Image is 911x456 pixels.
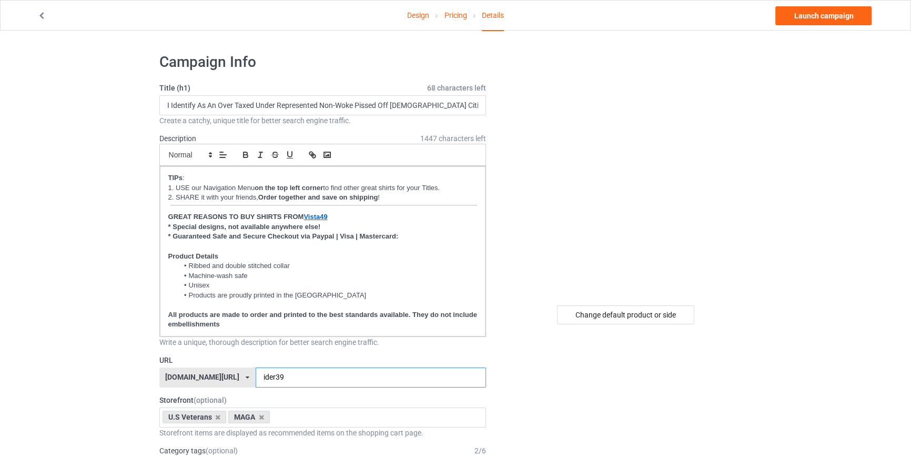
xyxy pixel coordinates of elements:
strong: * Special designs, not available anywhere else! [168,223,321,231]
p: 2. SHARE it with your friends, ! [168,193,478,203]
img: Screenshot_at_Jul_03_11-49-29.png [168,204,478,210]
h1: Campaign Info [159,53,487,72]
div: Details [482,1,504,31]
li: Ribbed and double stitched collar [178,261,477,271]
a: Design [407,1,429,30]
li: Unisex [178,281,477,290]
p: 1. USE our Navigation Menu to find other great shirts for your Titles. [168,183,478,193]
strong: All products are made to order and printed to the best standards available. They do not include e... [168,311,479,329]
strong: GREAT REASONS TO BUY SHIRTS FROM [168,213,304,221]
li: Products are proudly printed in the [GEOGRAPHIC_DATA] [178,291,477,300]
span: (optional) [194,396,227,404]
div: [DOMAIN_NAME][URL] [165,373,239,381]
p: : [168,173,478,183]
div: Change default product or side [557,305,694,324]
div: MAGA [228,411,270,423]
strong: * Guaranteed Safe and Secure Checkout via Paypal | Visa | Mastercard: [168,232,399,240]
strong: Product Details [168,252,218,260]
div: U.S Veterans [163,411,227,423]
strong: on the top left corner [255,184,323,192]
label: URL [159,355,487,365]
li: Machine-wash safe [178,271,477,281]
div: Create a catchy, unique title for better search engine traffic. [159,115,487,126]
a: Pricing [444,1,467,30]
strong: Order together and save on shipping [258,193,378,201]
a: Launch campaign [775,6,872,25]
span: 1447 characters left [420,133,486,144]
label: Description [159,134,196,143]
a: Vista49 [303,213,327,221]
label: Title (h1) [159,83,487,93]
label: Storefront [159,395,487,405]
label: Category tags [159,445,238,456]
div: Write a unique, thorough description for better search engine traffic. [159,337,487,348]
div: 2 / 6 [474,445,486,456]
strong: TIPs [168,174,183,182]
div: Storefront items are displayed as recommended items on the shopping cart page. [159,428,487,438]
span: 68 characters left [427,83,486,93]
span: (optional) [206,447,238,455]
